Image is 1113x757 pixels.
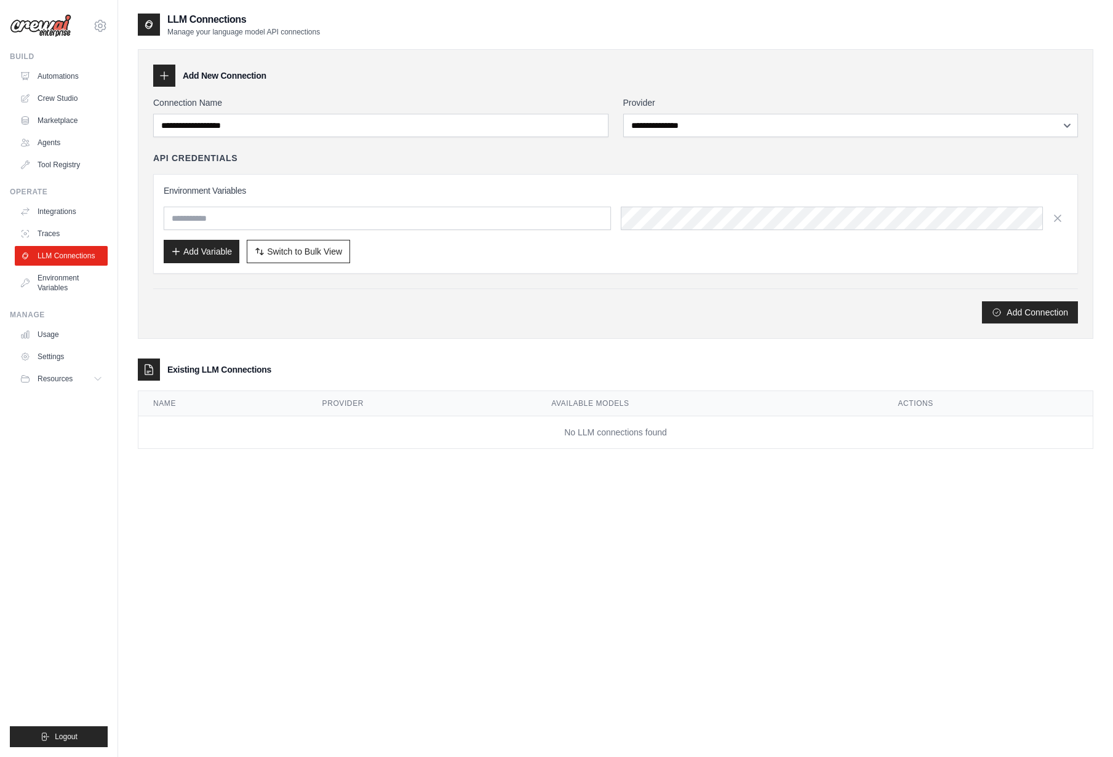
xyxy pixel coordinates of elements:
h3: Environment Variables [164,184,1067,197]
th: Actions [883,391,1093,416]
span: Resources [38,374,73,384]
a: Automations [15,66,108,86]
h2: LLM Connections [167,12,320,27]
a: Traces [15,224,108,244]
span: Logout [55,732,78,742]
a: Usage [15,325,108,344]
div: Manage [10,310,108,320]
button: Logout [10,726,108,747]
a: Agents [15,133,108,153]
p: Manage your language model API connections [167,27,320,37]
td: No LLM connections found [138,416,1093,449]
a: Crew Studio [15,89,108,108]
h3: Add New Connection [183,69,266,82]
label: Provider [623,97,1079,109]
button: Switch to Bulk View [247,240,350,263]
a: Integrations [15,202,108,221]
a: Tool Registry [15,155,108,175]
span: Switch to Bulk View [267,245,342,258]
a: Environment Variables [15,268,108,298]
a: LLM Connections [15,246,108,266]
label: Connection Name [153,97,608,109]
a: Marketplace [15,111,108,130]
h3: Existing LLM Connections [167,363,271,376]
button: Add Connection [982,301,1078,323]
button: Add Variable [164,240,239,263]
th: Name [138,391,308,416]
h4: API Credentials [153,152,237,164]
th: Available Models [537,391,883,416]
div: Operate [10,187,108,197]
a: Settings [15,347,108,367]
img: Logo [10,14,71,38]
div: Build [10,52,108,61]
button: Resources [15,369,108,389]
th: Provider [308,391,537,416]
